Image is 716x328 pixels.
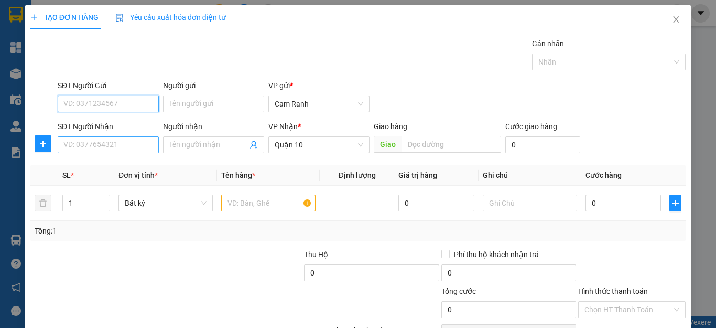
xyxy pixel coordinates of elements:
span: Yêu cầu xuất hóa đơn điện tử [115,13,226,22]
div: SĐT Người Gửi [58,80,159,91]
span: Tên hàng [221,171,255,179]
span: close [672,15,680,24]
span: TẠO ĐƠN HÀNG [30,13,99,22]
input: VD: Bàn, Ghế [221,195,316,211]
input: 0 [398,195,474,211]
span: Định lượng [338,171,375,179]
label: Gán nhãn [532,39,564,48]
div: VP gửi [268,80,370,91]
th: Ghi chú [479,165,581,186]
span: Quận 10 [275,137,363,153]
span: Giao [374,136,402,153]
button: plus [669,195,681,211]
span: Bất kỳ [125,195,207,211]
span: Thu Hộ [304,250,328,259]
span: Phí thu hộ khách nhận trả [450,249,543,260]
button: Close [661,5,691,35]
div: Tổng: 1 [35,225,277,237]
input: Dọc đường [402,136,501,153]
div: Người nhận [163,121,264,132]
label: Cước giao hàng [505,122,557,131]
img: icon [115,14,124,22]
span: SL [62,171,71,179]
div: SĐT Người Nhận [58,121,159,132]
span: Cam Ranh [275,96,363,112]
button: plus [35,135,51,152]
span: plus [670,199,681,207]
span: Cước hàng [585,171,622,179]
div: Người gửi [163,80,264,91]
label: Hình thức thanh toán [578,287,648,295]
span: VP Nhận [268,122,298,131]
span: Giao hàng [374,122,407,131]
input: Ghi Chú [483,195,577,211]
span: plus [35,140,51,148]
span: Tổng cước [441,287,476,295]
span: plus [30,14,38,21]
input: Cước giao hàng [505,136,580,153]
span: user-add [249,141,258,149]
button: delete [35,195,51,211]
span: Đơn vị tính [118,171,158,179]
span: Giá trị hàng [398,171,437,179]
